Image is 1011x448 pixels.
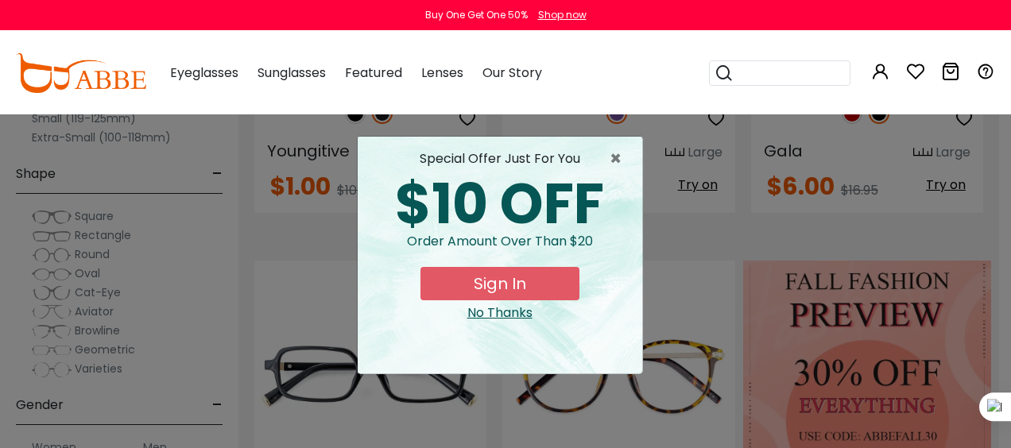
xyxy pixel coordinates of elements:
[345,64,402,82] span: Featured
[610,149,629,168] button: Close
[538,8,587,22] div: Shop now
[530,8,587,21] a: Shop now
[170,64,238,82] span: Eyeglasses
[16,53,146,93] img: abbeglasses.com
[370,303,629,322] div: Close
[420,267,579,300] button: Sign In
[421,64,463,82] span: Lenses
[482,64,542,82] span: Our Story
[370,149,629,168] div: special offer just for you
[370,176,629,232] div: $10 OFF
[425,8,528,22] div: Buy One Get One 50%
[258,64,326,82] span: Sunglasses
[610,149,629,168] span: ×
[370,232,629,267] div: Order amount over than $20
